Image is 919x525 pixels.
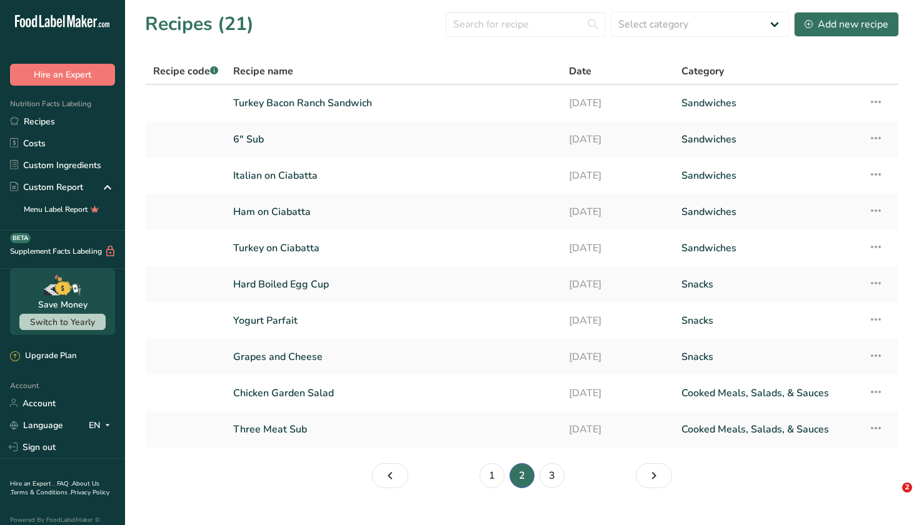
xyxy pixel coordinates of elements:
[681,162,853,189] a: Sandwiches
[233,235,554,261] a: Turkey on Ciabatta
[233,90,554,116] a: Turkey Bacon Ranch Sandwich
[372,463,408,488] a: Previous page
[569,235,666,261] a: [DATE]
[233,162,554,189] a: Italian on Ciabatta
[540,463,565,488] a: Page 3.
[19,314,106,330] button: Switch to Yearly
[794,12,899,37] button: Add new recipe
[681,380,853,406] a: Cooked Meals, Salads, & Sauces
[569,90,666,116] a: [DATE]
[233,344,554,370] a: Grapes and Cheese
[569,307,666,334] a: [DATE]
[145,10,254,38] h1: Recipes (21)
[11,488,71,497] a: Terms & Conditions .
[569,199,666,225] a: [DATE]
[805,17,888,32] div: Add new recipe
[10,233,31,243] div: BETA
[569,126,666,152] a: [DATE]
[569,380,666,406] a: [DATE]
[569,416,666,442] a: [DATE]
[681,64,724,79] span: Category
[10,479,54,488] a: Hire an Expert .
[569,162,666,189] a: [DATE]
[153,64,218,78] span: Recipe code
[569,271,666,297] a: [DATE]
[681,307,853,334] a: Snacks
[902,482,912,492] span: 2
[233,64,293,79] span: Recipe name
[233,199,554,225] a: Ham on Ciabatta
[10,64,115,86] button: Hire an Expert
[876,482,906,512] iframe: Intercom live chat
[480,463,505,488] a: Page 1.
[636,463,672,488] a: Next page
[71,488,109,497] a: Privacy Policy
[681,126,853,152] a: Sandwiches
[10,350,76,362] div: Upgrade Plan
[569,344,666,370] a: [DATE]
[681,416,853,442] a: Cooked Meals, Salads, & Sauces
[681,344,853,370] a: Snacks
[681,90,853,116] a: Sandwiches
[233,416,554,442] a: Three Meat Sub
[57,479,72,488] a: FAQ .
[681,271,853,297] a: Snacks
[233,126,554,152] a: 6" Sub
[569,64,591,79] span: Date
[89,417,115,432] div: EN
[10,414,63,436] a: Language
[233,271,554,297] a: Hard Boiled Egg Cup
[10,479,99,497] a: About Us .
[233,307,554,334] a: Yogurt Parfait
[38,298,88,311] div: Save Money
[681,199,853,225] a: Sandwiches
[10,181,83,194] div: Custom Report
[30,316,95,328] span: Switch to Yearly
[446,12,606,37] input: Search for recipe
[681,235,853,261] a: Sandwiches
[233,380,554,406] a: Chicken Garden Salad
